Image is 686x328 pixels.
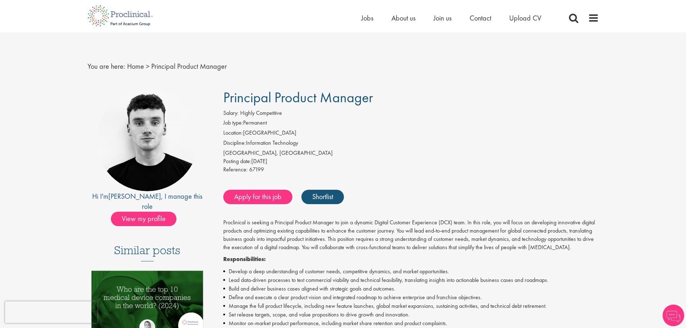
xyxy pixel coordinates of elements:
a: Join us [434,13,452,23]
li: Information Technology [223,139,599,149]
label: Discipline: [223,139,246,147]
span: Principal Product Manager [151,62,227,71]
a: Shortlist [301,190,344,204]
span: View my profile [111,212,176,226]
span: Posting date: [223,157,251,165]
p: Proclinical is seeking a Principal Product Manager to join a dynamic Digital Customer Experience ... [223,219,599,251]
span: > [146,62,149,71]
a: View my profile [111,213,184,223]
img: imeage of recruiter Patrick Melody [97,90,198,191]
a: [PERSON_NAME] [108,192,161,201]
h3: Similar posts [114,244,180,261]
li: Develop a deep understanding of customer needs, competitive dynamics, and market opportunities. [223,267,599,276]
a: Jobs [361,13,373,23]
label: Salary: [223,109,239,117]
label: Reference: [223,166,248,174]
a: Apply for this job [223,190,292,204]
li: Lead data-driven processes to test commercial viability and technical feasibility, translating in... [223,276,599,284]
img: Chatbot [663,305,684,326]
li: Set release targets, scope, and value propositions to drive growth and innovation. [223,310,599,319]
label: Location: [223,129,243,137]
strong: Responsibilities: [223,255,266,263]
span: You are here: [88,62,125,71]
label: Job type: [223,119,243,127]
li: Manage the full product lifecycle, including new feature launches, global market expansions, sust... [223,302,599,310]
div: [GEOGRAPHIC_DATA], [GEOGRAPHIC_DATA] [223,149,599,157]
li: Define and execute a clear product vision and integrated roadmap to achieve enterprise and franch... [223,293,599,302]
li: Permanent [223,119,599,129]
div: Hi I'm , I manage this role [88,191,207,212]
a: About us [391,13,416,23]
div: [DATE] [223,157,599,166]
li: Build and deliver business cases aligned with strategic goals and outcomes. [223,284,599,293]
li: Monitor on-market product performance, including market share retention and product complaints. [223,319,599,328]
a: Contact [470,13,491,23]
a: breadcrumb link [127,62,144,71]
span: Principal Product Manager [223,88,373,107]
a: Upload CV [509,13,541,23]
li: [GEOGRAPHIC_DATA] [223,129,599,139]
iframe: reCAPTCHA [5,301,97,323]
span: Highly Competitive [240,109,282,117]
span: 67199 [249,166,264,173]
